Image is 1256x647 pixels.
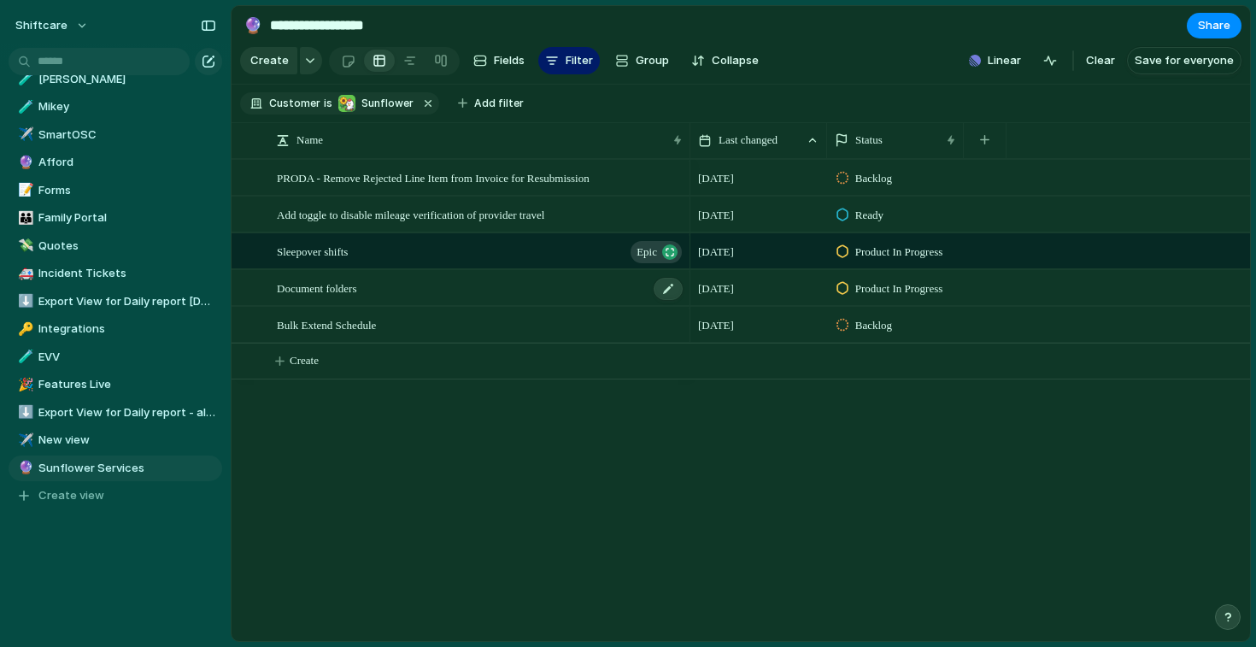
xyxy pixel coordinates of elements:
span: [DATE] [698,280,734,297]
button: Collapse [684,47,766,74]
span: Incident Tickets [38,265,216,282]
span: Share [1198,17,1230,34]
div: 🔮 [18,458,30,478]
span: Sleepover shifts [277,241,348,261]
div: 🧪 [18,69,30,89]
span: Clear [1086,52,1115,69]
span: Save for everyone [1135,52,1234,69]
button: ⬇️ [15,404,32,421]
button: Create view [9,483,222,509]
div: 🧪 [18,97,30,117]
span: Group [636,52,669,69]
a: 🧪[PERSON_NAME] [9,67,222,92]
button: 📝 [15,182,32,199]
div: 🧪 [18,347,30,367]
a: 🔮Sunflower Services [9,456,222,481]
span: shiftcare [15,17,67,34]
button: 🔮 [239,12,267,39]
button: 💸 [15,238,32,255]
button: 🎉 [15,376,32,393]
span: Integrations [38,321,216,338]
a: 🧪EVV [9,344,222,370]
div: ⬇️ [18,403,30,422]
span: Features Live [38,376,216,393]
a: 🔑Integrations [9,316,222,342]
button: Share [1187,13,1241,38]
a: 📝Forms [9,178,222,203]
button: Save for everyone [1127,47,1241,74]
div: 🔑 [18,320,30,339]
button: Create [240,47,297,74]
span: Export View for Daily report [DATE] [38,293,216,310]
span: [PERSON_NAME] [38,71,216,88]
button: 🔮 [15,460,32,477]
a: ✈️New view [9,427,222,453]
button: ✈️ [15,432,32,449]
span: New view [38,432,216,449]
span: Sunflower [361,96,414,111]
a: 💸Quotes [9,233,222,259]
span: Family Portal [38,209,216,226]
a: ⬇️Export View for Daily report - all other days [9,400,222,426]
button: Filter [538,47,600,74]
button: 🧪 [15,71,32,88]
button: ✈️ [15,126,32,144]
div: 🚑 [18,264,30,284]
span: Create [250,52,289,69]
span: Ready [855,207,883,224]
span: Create [290,352,319,369]
span: SmartOSC [38,126,216,144]
button: Linear [962,48,1028,74]
span: Status [855,132,883,149]
div: 👪 [18,209,30,228]
span: Product In Progress [855,244,943,261]
a: 🧪Mikey [9,94,222,120]
button: shiftcare [8,12,97,39]
div: 🔮 [18,153,30,173]
button: Epic [631,241,682,263]
button: Add filter [448,91,534,115]
div: ✈️ [18,431,30,450]
button: Fields [467,47,531,74]
span: Bulk Extend Schedule [277,315,376,334]
span: is [324,96,332,111]
span: Fields [494,52,525,69]
span: PRODA - Remove Rejected Line Item from Invoice for Resubmission [277,168,590,187]
span: EVV [38,349,216,366]
button: ⬇️ [15,293,32,310]
span: [DATE] [698,317,734,334]
span: Document folders [277,278,357,297]
div: 🎉 [18,375,30,395]
div: 💸 [18,236,30,256]
span: Product In Progress [855,280,943,297]
span: Last changed [719,132,778,149]
div: 🚑Incident Tickets [9,261,222,286]
div: 📝 [18,180,30,200]
span: Epic [637,240,657,264]
span: Sunflower Services [38,460,216,477]
span: Linear [988,52,1021,69]
span: Afford [38,154,216,171]
button: 👪 [15,209,32,226]
span: [DATE] [698,170,734,187]
span: Quotes [38,238,216,255]
button: Sunflower [334,94,417,113]
a: 🔮Afford [9,150,222,175]
div: 👪Family Portal [9,205,222,231]
div: 🎉Features Live [9,372,222,397]
button: 🧪 [15,98,32,115]
span: Create view [38,487,104,504]
span: Backlog [855,170,892,187]
button: is [320,94,336,113]
span: Add toggle to disable mileage verification of provider travel [277,204,544,224]
a: ⬇️Export View for Daily report [DATE] [9,289,222,315]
